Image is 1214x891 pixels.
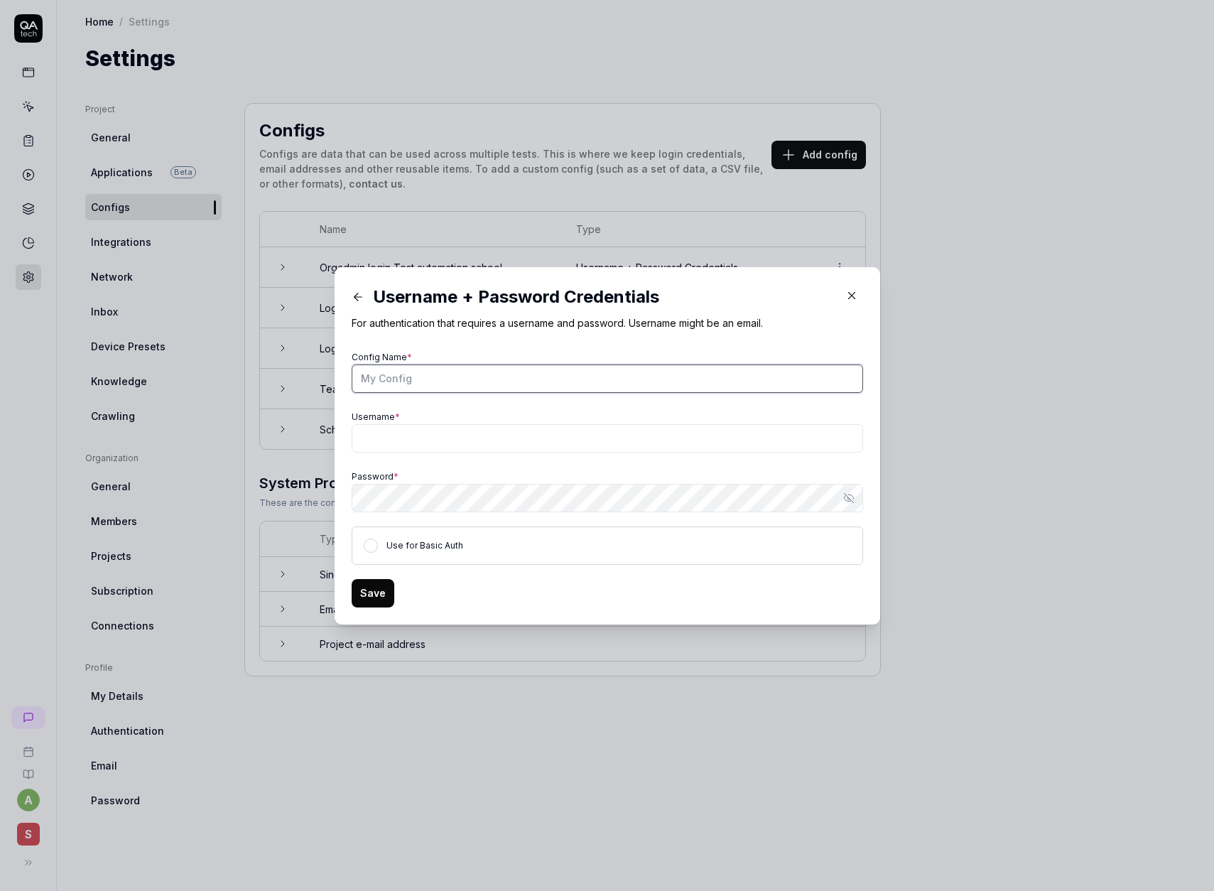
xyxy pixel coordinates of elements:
[352,284,835,310] div: Username + Password Credentials
[352,471,399,482] label: Password
[352,411,400,422] label: Username
[840,284,863,307] button: Close Modal
[352,315,863,330] p: For authentication that requires a username and password. Username might be an email.
[352,352,412,362] label: Config Name
[352,364,863,393] input: My Config
[352,579,394,607] button: Save
[386,540,463,551] label: Use for Basic Auth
